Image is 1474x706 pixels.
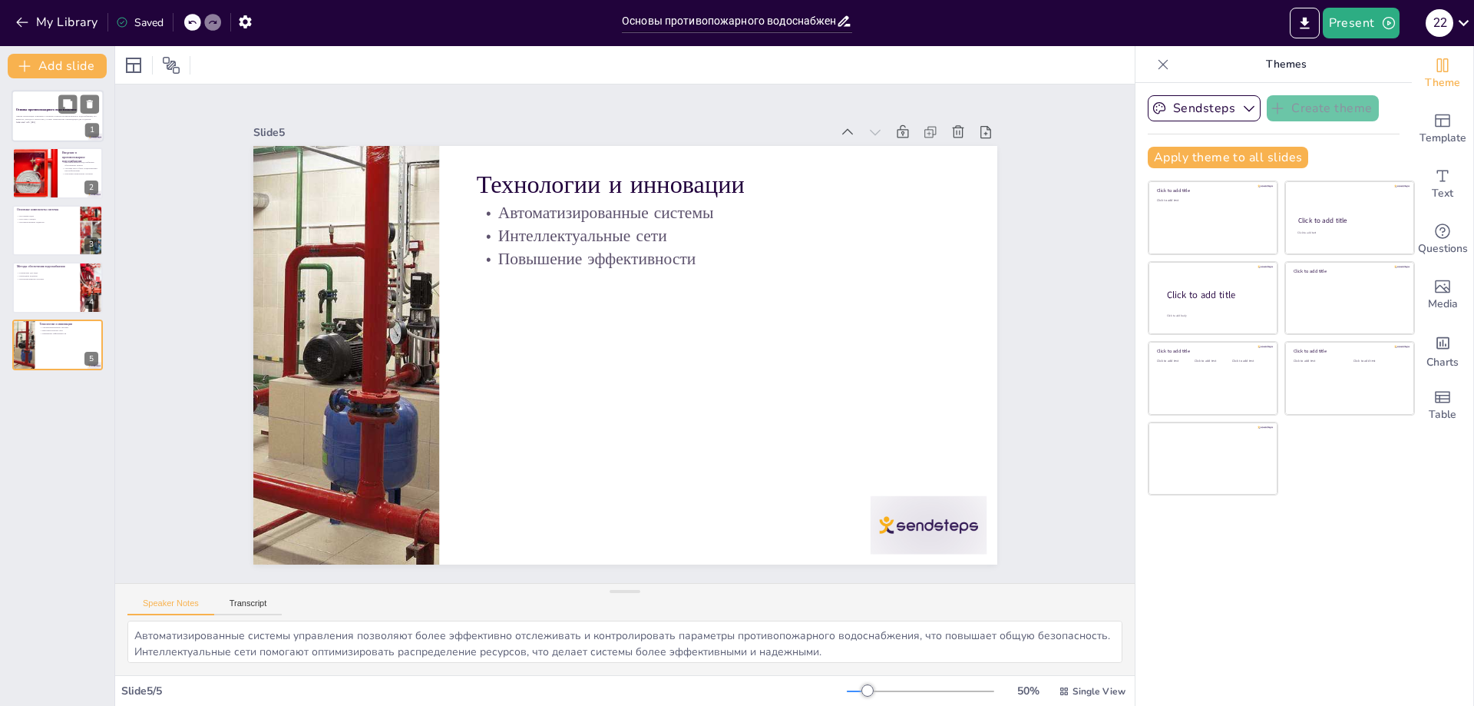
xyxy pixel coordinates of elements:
p: Технологии и инновации [39,322,98,326]
div: Click to add text [1157,360,1191,363]
button: Sendsteps [1148,95,1261,121]
button: Delete Slide [81,94,99,113]
div: 1 [85,124,99,138]
div: Add charts and graphs [1412,323,1473,378]
div: Click to add title [1294,268,1403,274]
button: Apply theme to all slides [1148,147,1308,168]
span: Single View [1072,685,1125,698]
p: Ключевые компоненты системы [62,172,98,175]
div: 4 [84,295,98,309]
div: Click to add title [1167,288,1265,301]
div: 2 [84,181,98,194]
div: Layout [121,53,146,78]
p: Данная презентация охватывает основные аспекты противопожарного водоснабжения, его важность, мето... [16,114,99,120]
div: Click to add text [1195,360,1229,363]
div: Click to add title [1298,216,1400,225]
div: Add ready made slides [1412,101,1473,157]
div: 5 [84,352,98,366]
p: Методы обеспечения водоснабжения [17,264,76,269]
span: Charts [1426,354,1459,371]
button: Duplicate Slide [58,94,77,113]
p: Generated with [URL] [16,121,99,124]
button: My Library [12,10,104,35]
p: Повышение эффективности [618,201,741,679]
p: Системы могут быть стационарными или мобильными [62,166,98,171]
p: Насосные станции [17,217,76,220]
span: Template [1419,130,1466,147]
p: Противопожарные гидранты [17,220,76,224]
div: 2 [12,147,103,198]
div: 2 2 [1426,9,1453,37]
p: Интеллектуальные сети [39,329,98,332]
div: Click to add body [1167,313,1264,317]
div: 3 [12,205,103,256]
p: Themes [1175,46,1396,83]
span: Theme [1425,75,1460,91]
span: Questions [1418,240,1468,257]
input: Insert title [622,10,836,32]
button: Create theme [1267,95,1379,121]
button: Transcript [214,598,283,615]
button: Add slide [8,54,107,78]
button: 2 2 [1426,8,1453,38]
div: Click to add text [1294,360,1342,363]
span: Media [1428,296,1458,313]
div: 1 [12,90,104,142]
p: Автоматизированные системы [39,326,98,329]
button: Present [1323,8,1400,38]
div: Click to add title [1157,187,1267,194]
div: Add a table [1412,378,1473,433]
textarea: Автоматизированные системы управления позволяют более эффективно отслеживать и контролировать пар... [127,621,1122,663]
strong: Основы противопожарного водоснабжения [16,108,77,111]
div: Click to add text [1157,199,1267,203]
p: Интеллектуальные сети [640,206,763,684]
span: Position [162,56,180,75]
button: Speaker Notes [127,598,214,615]
p: Противопожарное водоснабжение обеспечивает защиту [62,161,98,166]
p: Централизованные системы [17,277,76,280]
p: Технологии и инновации [685,215,818,696]
div: 4 [12,262,103,313]
div: 5 [12,320,103,370]
div: Add text boxes [1412,157,1473,212]
p: Резервуары для воды [17,272,76,275]
div: 50 % [1010,684,1046,698]
p: Природные водоемы [17,275,76,278]
div: Slide 5 [772,10,906,579]
p: Источники воды [17,214,76,217]
p: Повышение эффективности [39,332,98,335]
div: Click to add title [1294,348,1403,354]
div: Get real-time input from your audience [1412,212,1473,267]
div: Click to add text [1353,360,1402,363]
div: Saved [116,15,164,30]
p: Основные компоненты системы [17,207,76,212]
div: Slide 5 / 5 [121,684,847,698]
p: Введение в противопожарное водоснабжение [62,151,98,164]
p: Автоматизированные системы [663,210,786,688]
div: Add images, graphics, shapes or video [1412,267,1473,323]
div: 3 [84,237,98,251]
span: Table [1429,406,1456,423]
div: Change the overall theme [1412,46,1473,101]
div: Click to add text [1232,360,1267,363]
div: Click to add text [1297,231,1400,235]
div: Click to add title [1157,348,1267,354]
span: Text [1432,185,1453,202]
button: Export to PowerPoint [1290,8,1320,38]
